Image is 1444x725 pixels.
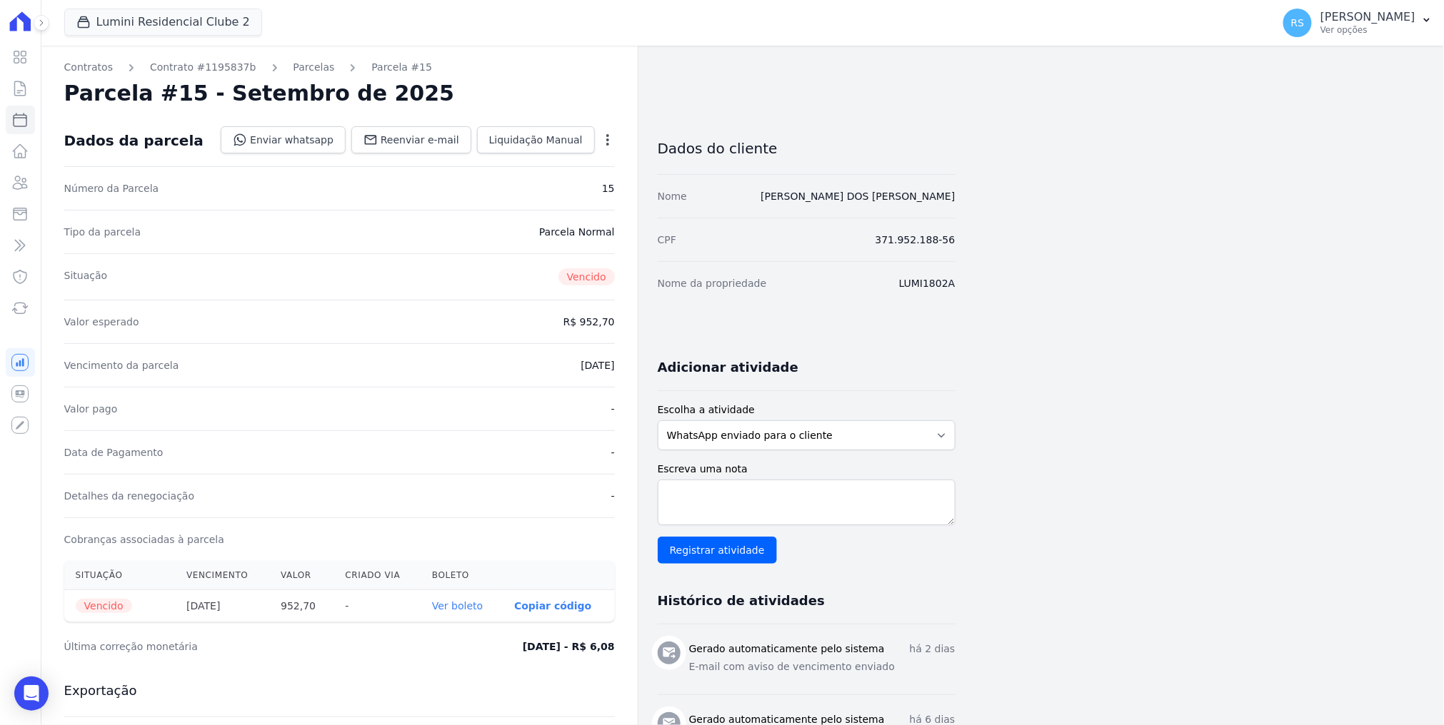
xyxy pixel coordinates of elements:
[658,140,956,157] h3: Dados do cliente
[658,592,825,609] h3: Histórico de atividades
[539,225,615,239] dd: Parcela Normal
[64,489,195,503] dt: Detalhes da renegociação
[294,60,335,75] a: Parcelas
[558,268,615,285] span: Vencido
[876,233,956,247] dd: 371.952.188-56
[381,133,459,147] span: Reenviar e-mail
[432,600,483,612] a: Ver boleto
[64,682,615,699] h3: Exportação
[689,659,956,674] p: E-mail com aviso de vencimento enviado
[489,133,583,147] span: Liquidação Manual
[1272,3,1444,43] button: RS [PERSON_NAME] Ver opções
[64,81,455,106] h2: Parcela #15 - Setembro de 2025
[64,225,141,239] dt: Tipo da parcela
[658,402,956,417] label: Escolha a atividade
[602,181,615,196] dd: 15
[658,276,767,290] dt: Nome da propriedade
[1291,18,1305,28] span: RS
[64,639,390,654] dt: Última correção monetária
[334,590,420,622] th: -
[76,599,132,613] span: Vencido
[689,642,885,656] h3: Gerado automaticamente pelo sistema
[658,462,956,477] label: Escreva uma nota
[658,189,687,203] dt: Nome
[64,268,108,285] dt: Situação
[64,358,179,372] dt: Vencimento da parcela
[351,126,471,153] a: Reenviar e-mail
[175,561,269,590] th: Vencimento
[371,60,432,75] a: Parcela #15
[64,60,113,75] a: Contratos
[658,537,777,564] input: Registrar atividade
[658,359,798,376] h3: Adicionar atividade
[1320,24,1415,36] p: Ver opções
[64,561,176,590] th: Situação
[64,315,139,329] dt: Valor esperado
[523,639,615,654] dd: [DATE] - R$ 6,08
[477,126,595,153] a: Liquidação Manual
[611,445,615,460] dd: -
[421,561,503,590] th: Boleto
[563,315,615,329] dd: R$ 952,70
[64,532,224,547] dt: Cobranças associadas à parcela
[581,358,614,372] dd: [DATE]
[269,590,334,622] th: 952,70
[611,402,615,416] dd: -
[64,402,118,416] dt: Valor pago
[658,233,676,247] dt: CPF
[221,126,346,153] a: Enviar whatsapp
[334,561,420,590] th: Criado via
[64,445,164,460] dt: Data de Pagamento
[1320,10,1415,24] p: [PERSON_NAME]
[14,676,49,711] div: Open Intercom Messenger
[64,9,262,36] button: Lumini Residencial Clube 2
[514,600,591,612] button: Copiar código
[269,561,334,590] th: Valor
[64,60,615,75] nav: Breadcrumb
[64,132,204,149] div: Dados da parcela
[64,181,159,196] dt: Número da Parcela
[150,60,256,75] a: Contrato #1195837b
[899,276,956,290] dd: LUMI1802A
[175,590,269,622] th: [DATE]
[611,489,615,503] dd: -
[761,191,955,202] a: [PERSON_NAME] DOS [PERSON_NAME]
[910,642,956,656] p: há 2 dias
